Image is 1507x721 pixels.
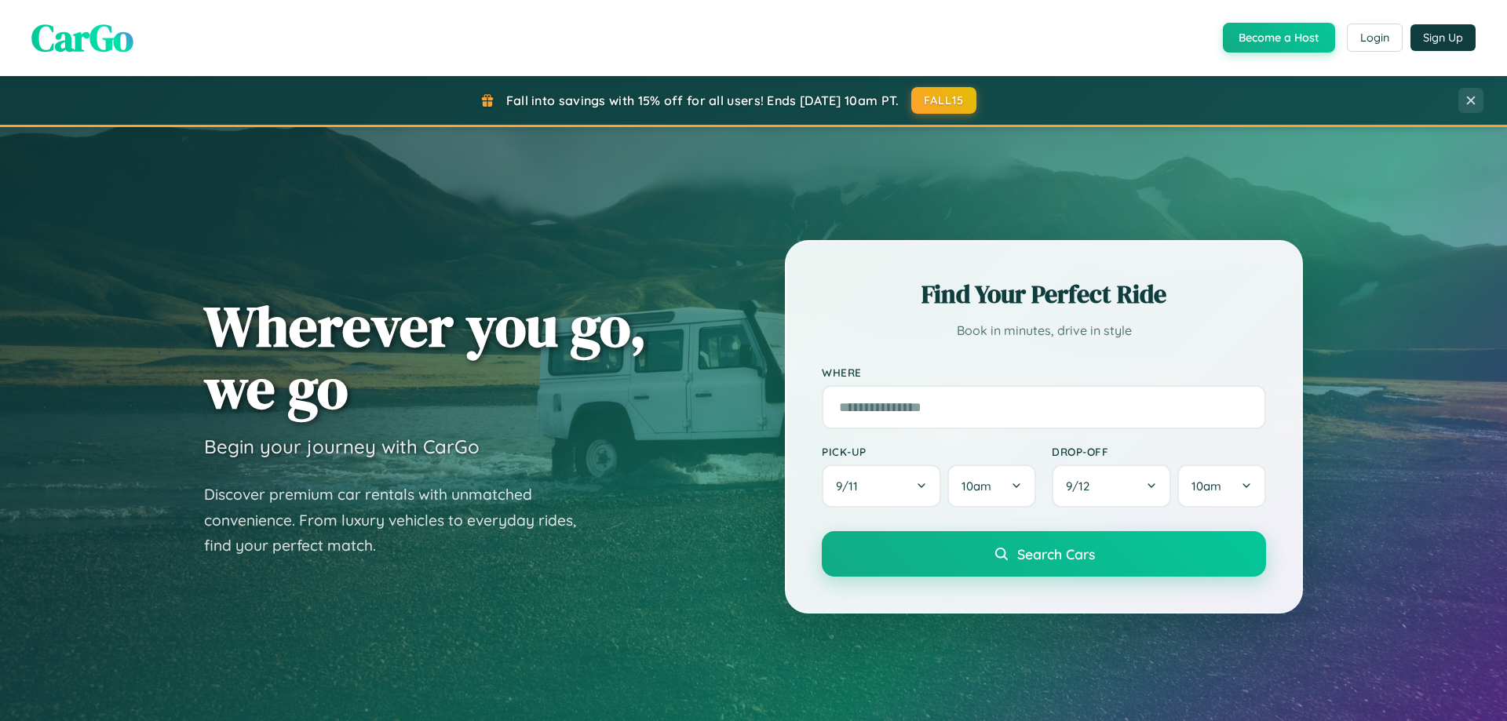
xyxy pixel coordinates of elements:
[204,295,647,419] h1: Wherever you go, we go
[1052,445,1266,458] label: Drop-off
[1347,24,1403,52] button: Login
[822,531,1266,577] button: Search Cars
[911,87,977,114] button: FALL15
[961,479,991,493] span: 10am
[204,482,597,559] p: Discover premium car rentals with unmatched convenience. From luxury vehicles to everyday rides, ...
[1052,464,1171,508] button: 9/12
[1410,24,1476,51] button: Sign Up
[822,277,1266,311] h2: Find Your Perfect Ride
[822,319,1266,342] p: Book in minutes, drive in style
[204,435,480,458] h3: Begin your journey with CarGo
[31,12,133,64] span: CarGo
[836,479,866,493] span: 9 / 11
[822,445,1036,458] label: Pick-up
[822,366,1266,379] label: Where
[1017,545,1095,563] span: Search Cars
[1223,23,1335,53] button: Become a Host
[1191,479,1221,493] span: 10am
[822,464,941,508] button: 9/11
[1066,479,1097,493] span: 9 / 12
[947,464,1036,508] button: 10am
[506,93,899,108] span: Fall into savings with 15% off for all users! Ends [DATE] 10am PT.
[1177,464,1266,508] button: 10am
